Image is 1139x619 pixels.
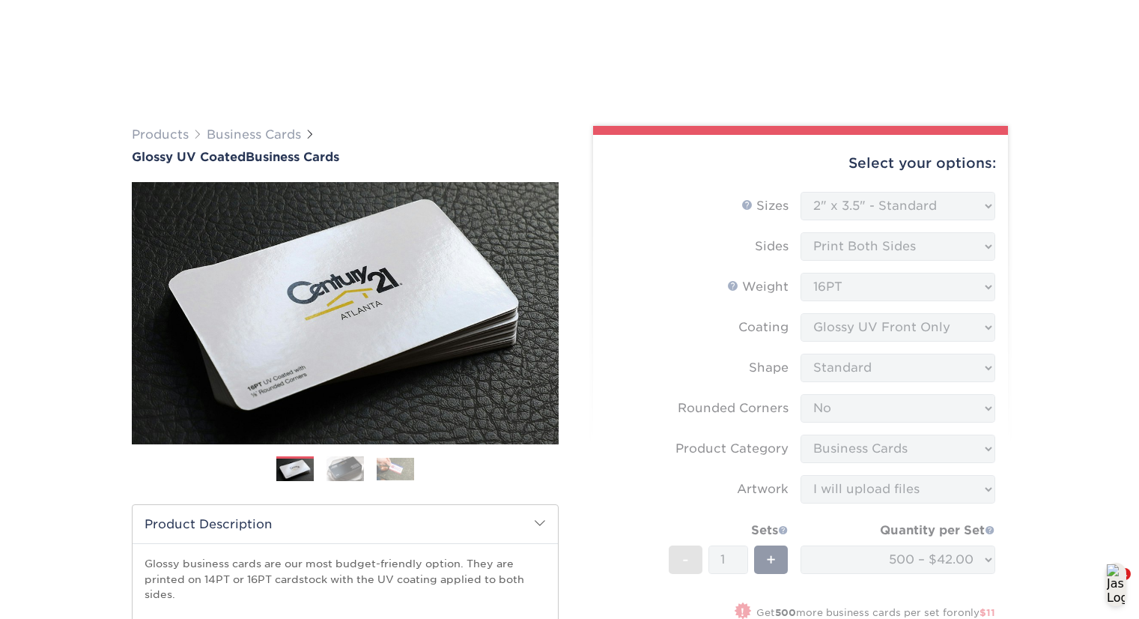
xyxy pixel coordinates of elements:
[132,100,559,527] img: Glossy UV Coated 01
[132,150,559,164] a: Glossy UV CoatedBusiness Cards
[132,150,559,164] h1: Business Cards
[377,458,414,480] img: Business Cards 03
[326,456,364,482] img: Business Cards 02
[132,127,189,142] a: Products
[133,505,558,543] h2: Product Description
[605,135,996,192] div: Select your options:
[276,451,314,489] img: Business Cards 01
[1088,568,1124,604] iframe: Intercom live chat
[4,573,127,614] iframe: Google Customer Reviews
[207,127,301,142] a: Business Cards
[132,150,246,164] span: Glossy UV Coated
